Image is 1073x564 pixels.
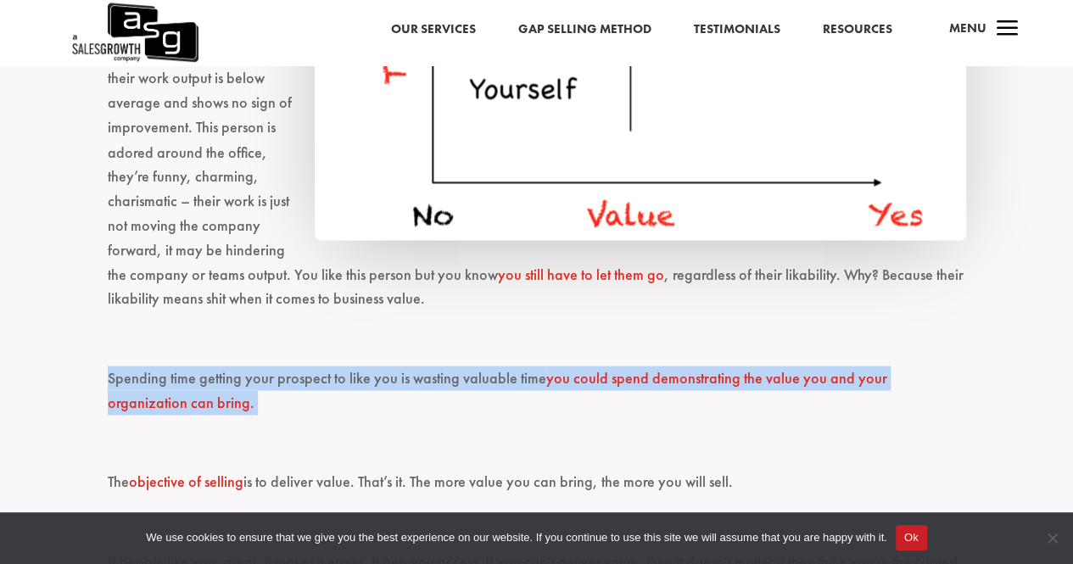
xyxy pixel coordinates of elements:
[146,529,886,546] span: We use cookies to ensure that we give you the best experience on our website. If you continue to ...
[108,469,966,509] p: The is to deliver value. That’s it. The more value you can bring, the more you will sell.
[693,19,780,41] a: Testimonials
[517,19,651,41] a: Gap Selling Method
[990,13,1024,47] span: a
[896,525,927,550] button: Ok
[822,19,891,41] a: Resources
[108,366,966,430] p: Spending time getting your prospect to like you is wasting valuable time
[498,264,664,283] a: you still have to let them go
[129,471,243,490] a: objective of selling
[1043,529,1060,546] span: No
[390,19,475,41] a: Our Services
[948,20,986,36] span: Menu
[108,367,887,411] a: you could spend demonstrating the value you and your organization can bring.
